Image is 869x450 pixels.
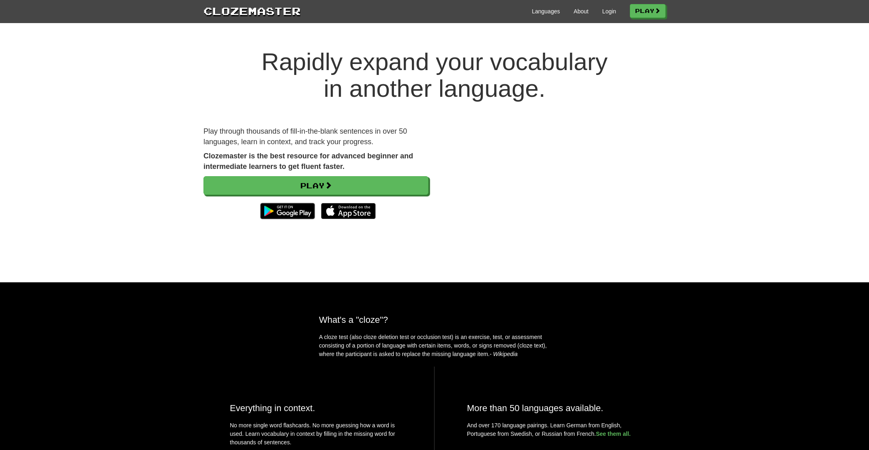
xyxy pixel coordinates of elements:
[203,126,428,147] p: Play through thousands of fill-in-the-blank sentences in over 50 languages, learn in context, and...
[630,4,666,18] a: Play
[203,176,428,195] a: Play
[319,333,550,358] p: A cloze test (also cloze deletion test or occlusion test) is an exercise, test, or assessment con...
[602,7,616,15] a: Login
[467,421,639,438] p: And over 170 language pairings. Learn German from English, Portuguese from Swedish, or Russian fr...
[256,199,319,223] img: Get it on Google Play
[574,7,589,15] a: About
[230,403,402,413] h2: Everything in context.
[467,403,639,413] h2: More than 50 languages available.
[532,7,560,15] a: Languages
[321,203,376,219] img: Download_on_the_App_Store_Badge_US-UK_135x40-25178aeef6eb6b83b96f5f2d004eda3bffbb37122de64afbaef7...
[596,431,631,437] a: See them all.
[203,152,413,171] strong: Clozemaster is the best resource for advanced beginner and intermediate learners to get fluent fa...
[203,3,301,18] a: Clozemaster
[490,351,518,357] em: - Wikipedia
[319,315,550,325] h2: What's a "cloze"?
